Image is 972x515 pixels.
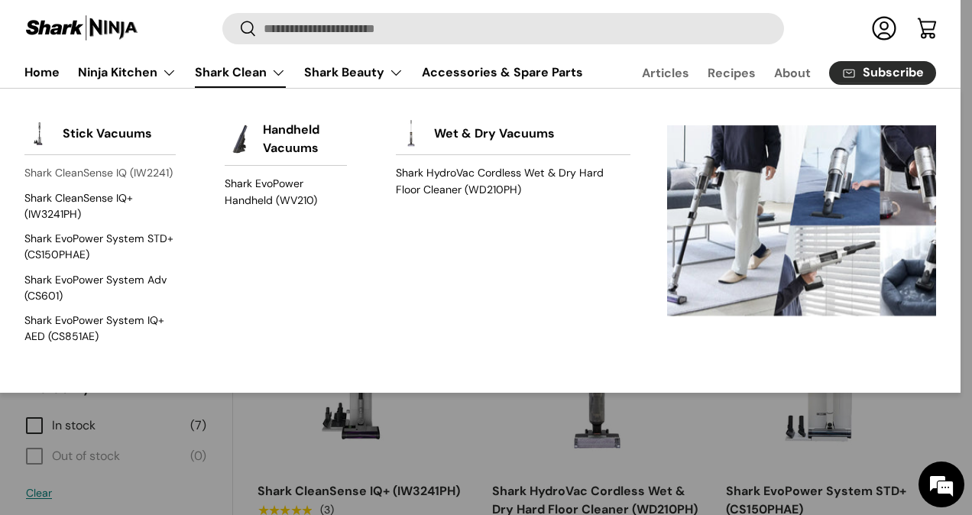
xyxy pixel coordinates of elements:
span: Subscribe [863,67,924,79]
a: Accessories & Spare Parts [422,57,583,87]
a: Articles [642,58,689,88]
summary: Ninja Kitchen [69,57,186,88]
textarea: Type your message and hit 'Enter' [8,348,291,402]
img: Shark Ninja Philippines [24,14,139,44]
a: About [774,58,811,88]
summary: Shark Clean [186,57,295,88]
a: Subscribe [829,61,936,85]
nav: Secondary [605,57,936,88]
div: Minimize live chat window [251,8,287,44]
summary: Shark Beauty [295,57,413,88]
nav: Primary [24,57,583,88]
span: We're online! [89,158,211,313]
a: Recipes [708,58,756,88]
a: Home [24,57,60,87]
div: Chat with us now [79,86,257,105]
